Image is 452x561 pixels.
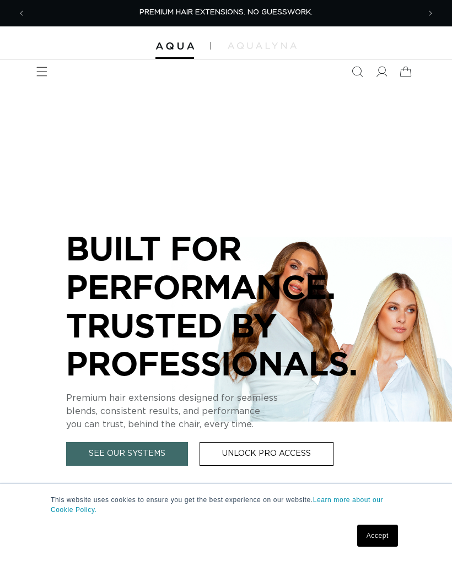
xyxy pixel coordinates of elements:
p: This website uses cookies to ensure you get the best experience on our website. [51,495,401,515]
a: See Our Systems [66,442,188,466]
img: Aqua Hair Extensions [155,42,194,50]
a: Accept [357,525,398,547]
button: Previous announcement [9,1,34,25]
a: Unlock Pro Access [200,442,333,466]
p: Premium hair extensions designed for seamless blends, consistent results, and performance you can... [66,391,386,431]
p: BUILT FOR PERFORMANCE. TRUSTED BY PROFESSIONALS. [66,229,386,382]
summary: Menu [30,59,54,84]
button: Next announcement [418,1,443,25]
span: PREMIUM HAIR EXTENSIONS. NO GUESSWORK. [139,9,313,16]
summary: Search [345,59,369,84]
img: aqualyna.com [228,42,297,49]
